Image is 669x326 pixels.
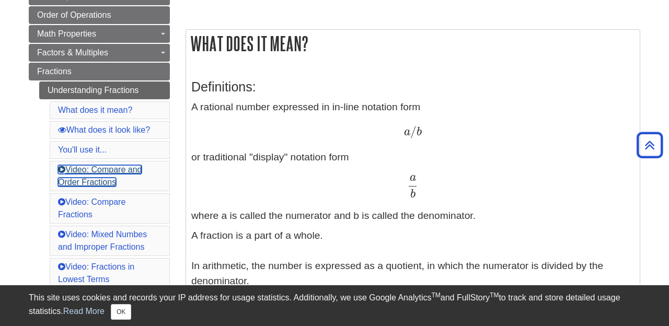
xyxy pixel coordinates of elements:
span: b [410,189,416,200]
div: This site uses cookies and records your IP address for usage statistics. Additionally, we use Goo... [29,292,640,320]
h2: What does it mean? [186,30,640,57]
a: Fractions [29,63,170,80]
sup: TM [431,292,440,299]
span: a [410,172,416,183]
span: Order of Operations [37,10,111,19]
a: Understanding Fractions [39,81,170,99]
a: Order of Operations [29,6,170,24]
button: Close [111,304,131,320]
span: / [410,124,417,138]
a: Factors & Multiples [29,44,170,62]
a: Video: Compare Fractions [58,197,125,219]
sup: TM [490,292,499,299]
a: Video: Compare and Order Fractions [58,165,142,187]
a: Back to Top [633,138,666,152]
a: You'll use it... [58,145,107,154]
a: Math Properties [29,25,170,43]
span: a [404,126,410,138]
span: Fractions [37,67,72,76]
a: Video: Fractions in Lowest Terms [58,262,134,284]
p: A rational number expressed in in-line notation form or traditional "display" notation form where... [191,100,635,223]
a: Read More [63,307,105,316]
span: Factors & Multiples [37,48,108,57]
h3: Definitions: [191,79,635,95]
a: Video: Mixed Numbes and Improper Fractions [58,230,147,251]
span: b [417,126,422,138]
a: What does it look like? [58,125,150,134]
a: What does it mean? [58,106,132,114]
span: Math Properties [37,29,96,38]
